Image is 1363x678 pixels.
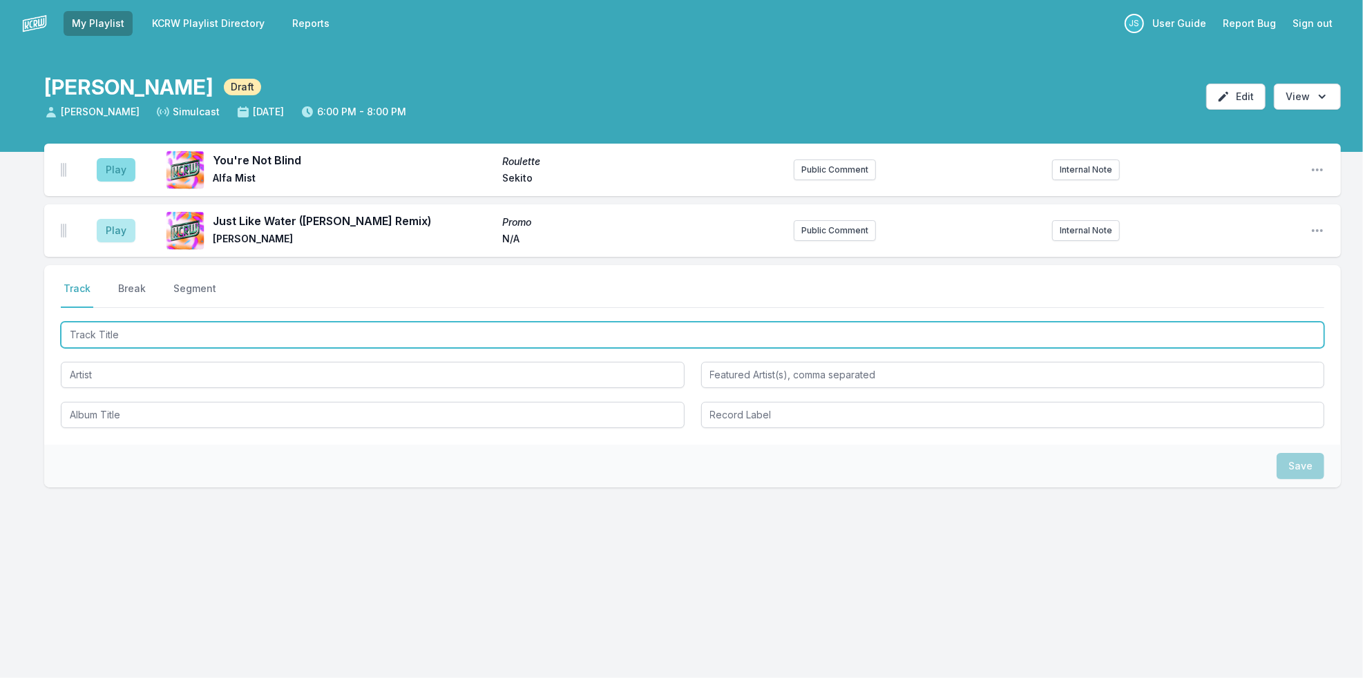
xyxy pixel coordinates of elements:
[61,402,685,428] input: Album Title
[701,402,1325,428] input: Record Label
[61,282,93,308] button: Track
[1310,224,1324,238] button: Open playlist item options
[1206,84,1266,110] button: Edit
[44,105,140,119] span: [PERSON_NAME]
[794,220,876,241] button: Public Comment
[171,282,219,308] button: Segment
[794,159,876,180] button: Public Comment
[97,158,135,182] button: Play
[213,213,494,229] span: Just Like Water ([PERSON_NAME] Remix)
[1277,453,1324,479] button: Save
[61,224,66,238] img: Drag Handle
[1052,220,1120,241] button: Internal Note
[213,171,494,188] span: Alfa Mist
[1284,11,1341,36] button: Sign out
[115,282,149,308] button: Break
[502,232,783,249] span: N/A
[502,155,783,168] span: Roulette
[502,171,783,188] span: Sekito
[301,105,406,119] span: 6:00 PM - 8:00 PM
[166,211,204,250] img: Promo
[144,11,273,36] a: KCRW Playlist Directory
[156,105,220,119] span: Simulcast
[701,362,1325,388] input: Featured Artist(s), comma separated
[1052,159,1120,180] button: Internal Note
[22,11,47,36] img: logo-white-87cec1fa9cbef997252546196dc51331.png
[213,232,494,249] span: [PERSON_NAME]
[61,322,1324,348] input: Track Title
[502,215,783,229] span: Promo
[236,105,284,119] span: [DATE]
[224,79,261,95] span: Draft
[61,163,66,177] img: Drag Handle
[166,151,204,189] img: Roulette
[1214,11,1284,36] a: Report Bug
[44,75,213,99] h1: [PERSON_NAME]
[1310,163,1324,177] button: Open playlist item options
[1274,84,1341,110] button: Open options
[64,11,133,36] a: My Playlist
[1125,14,1144,33] p: Jeremy Sole
[284,11,338,36] a: Reports
[61,362,685,388] input: Artist
[213,152,494,168] span: You're Not Blind
[1144,11,1214,36] a: User Guide
[97,219,135,242] button: Play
